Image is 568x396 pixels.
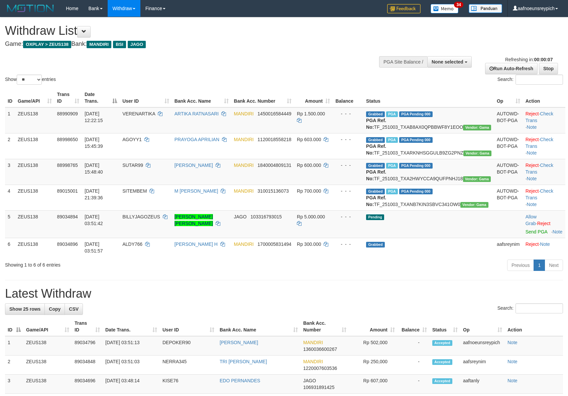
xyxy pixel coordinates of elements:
td: · [523,210,565,238]
label: Show entries [5,75,56,85]
b: PGA Ref. No: [366,195,386,207]
span: Rp 600.000 [297,163,321,168]
td: ZEUS138 [15,133,54,159]
a: TRI [PERSON_NAME] [220,359,267,364]
td: Rp 607,000 [349,375,397,394]
span: JAGO [303,378,316,383]
div: - - - [335,136,361,143]
td: NERRA345 [160,356,217,375]
span: BILLYJAGOZEUS [122,214,160,219]
td: 5 [5,210,15,238]
td: 2 [5,356,23,375]
a: Check Trans [526,188,553,200]
th: Balance [333,88,363,107]
span: Accepted [432,340,452,346]
h1: Withdraw List [5,24,372,37]
th: Balance: activate to sort column ascending [397,317,430,336]
th: ID: activate to sort column descending [5,317,23,336]
span: PGA Pending [399,137,433,143]
span: SUTAR99 [122,163,143,168]
img: Feedback.jpg [387,4,421,13]
a: EDO PERNANDES [220,378,260,383]
label: Search: [497,303,563,313]
th: User ID: activate to sort column ascending [120,88,172,107]
span: MANDIRI [234,241,254,247]
span: Marked by aafnoeunsreypich [386,189,398,194]
label: Search: [497,75,563,85]
span: Refreshing in: [505,57,553,62]
span: Copy 1700005831494 to clipboard [257,241,291,247]
td: AUTOWD-BOT-PGA [494,185,523,210]
td: 3 [5,159,15,185]
span: Vendor URL: https://trx31.1velocity.biz [463,176,491,182]
a: Show 25 rows [5,303,45,315]
a: PRAYOGA APRILIAN [175,137,219,142]
th: Status [363,88,494,107]
span: Show 25 rows [9,306,40,312]
span: Copy 1450016584449 to clipboard [257,111,291,116]
a: [PERSON_NAME] [175,163,213,168]
span: [DATE] 15:45:39 [85,137,103,149]
span: Copy 1220007603536 to clipboard [303,366,337,371]
a: Note [507,340,518,345]
span: · [526,214,537,226]
td: ZEUS138 [15,210,54,238]
span: Copy 106931891425 to clipboard [303,385,334,390]
div: - - - [335,110,361,117]
span: MANDIRI [234,111,254,116]
td: · · [523,159,565,185]
a: Reject [537,221,551,226]
a: [PERSON_NAME] [PERSON_NAME] [175,214,213,226]
span: CSV [69,306,79,312]
th: Amount: activate to sort column ascending [294,88,333,107]
a: Note [527,150,537,156]
a: Note [507,378,518,383]
span: Vendor URL: https://trx31.1velocity.biz [463,125,491,130]
td: - [397,356,430,375]
a: Previous [507,260,534,271]
span: 88998765 [57,163,78,168]
div: PGA Site Balance / [379,56,427,68]
a: Stop [539,63,558,74]
td: 1 [5,336,23,356]
td: aafnoeunsreypich [460,336,505,356]
td: · · [523,185,565,210]
span: [DATE] 03:51:57 [85,241,103,254]
a: Run Auto-Refresh [485,63,538,74]
td: 4 [5,185,15,210]
span: Rp 1.500.000 [297,111,325,116]
th: Op: activate to sort column ascending [460,317,505,336]
div: - - - [335,162,361,169]
div: Showing 1 to 6 of 6 entries [5,259,232,268]
td: ZEUS138 [15,238,54,257]
span: 88990909 [57,111,78,116]
span: Copy 1840004809131 to clipboard [257,163,291,168]
td: ZEUS138 [23,375,72,394]
span: Rp 700.000 [297,188,321,194]
span: Grabbed [366,137,385,143]
td: [DATE] 03:51:03 [103,356,160,375]
span: BSI [113,41,126,48]
td: - [397,336,430,356]
span: 89034896 [57,241,78,247]
h4: Game: Bank: [5,41,372,47]
b: PGA Ref. No: [366,143,386,156]
a: 1 [534,260,545,271]
td: [DATE] 03:51:13 [103,336,160,356]
a: Reject [526,241,539,247]
td: Rp 502,000 [349,336,397,356]
span: Pending [366,214,384,220]
td: aafsreynim [494,238,523,257]
td: 89034796 [72,336,103,356]
span: AGOYY1 [122,137,142,142]
th: Game/API: activate to sort column ascending [23,317,72,336]
span: Vendor URL: https://trx31.1velocity.biz [460,202,488,208]
a: Note [553,229,563,234]
span: None selected [432,59,463,65]
td: 2 [5,133,15,159]
img: MOTION_logo.png [5,3,56,13]
a: Send PGA [526,229,547,234]
a: ARTIKA RATNASARI [175,111,219,116]
td: TF_251003_TXANB7KIN3SBVC341OW0 [363,185,494,210]
td: AUTOWD-BOT-PGA [494,107,523,133]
